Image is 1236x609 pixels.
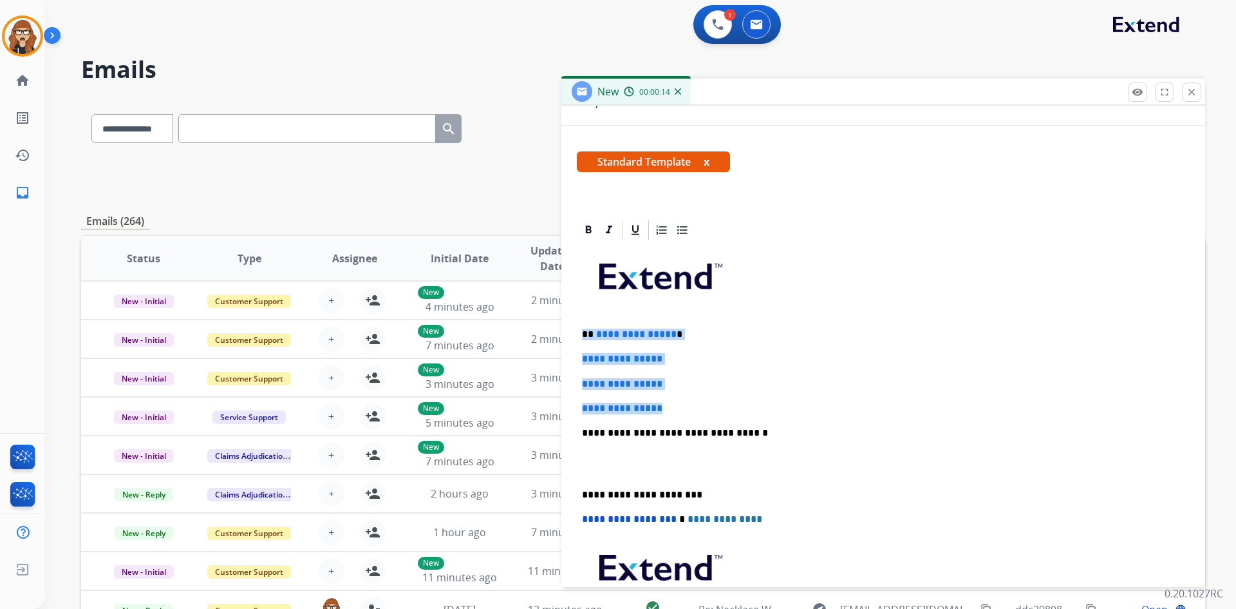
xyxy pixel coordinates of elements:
[531,293,600,307] span: 2 minutes ago
[426,300,494,314] span: 4 minutes ago
[114,411,174,424] span: New - Initial
[426,454,494,469] span: 7 minutes ago
[212,411,286,424] span: Service Support
[15,185,30,200] mat-icon: inbox
[1186,86,1197,98] mat-icon: close
[15,110,30,126] mat-icon: list_alt
[577,151,730,172] span: Standard Template
[422,570,497,585] span: 11 minutes ago
[319,481,344,507] button: +
[207,527,291,540] span: Customer Support
[114,449,174,463] span: New - Initial
[365,370,380,385] mat-icon: person_add
[418,325,444,338] p: New
[531,525,600,539] span: 7 minutes ago
[328,293,334,308] span: +
[207,333,291,347] span: Customer Support
[319,442,344,468] button: +
[207,565,291,579] span: Customer Support
[531,371,600,385] span: 3 minutes ago
[238,251,261,266] span: Type
[426,416,494,430] span: 5 minutes ago
[441,121,456,137] mat-icon: search
[365,331,380,347] mat-icon: person_add
[328,563,334,579] span: +
[328,486,334,501] span: +
[15,73,30,88] mat-icon: home
[328,409,334,424] span: +
[365,486,380,501] mat-icon: person_add
[81,213,149,229] p: Emails (264)
[431,487,489,501] span: 2 hours ago
[114,372,174,385] span: New - Initial
[652,220,671,240] div: Ordered List
[115,488,173,501] span: New - Reply
[599,220,619,240] div: Italic
[531,409,600,423] span: 3 minutes ago
[365,563,380,579] mat-icon: person_add
[523,243,582,274] span: Updated Date
[1132,86,1143,98] mat-icon: remove_red_eye
[528,564,603,578] span: 11 minutes ago
[426,377,494,391] span: 3 minutes ago
[319,558,344,584] button: +
[328,525,334,540] span: +
[319,287,344,313] button: +
[531,332,600,346] span: 2 minutes ago
[673,220,692,240] div: Bullet List
[5,18,41,54] img: avatar
[724,9,736,21] div: 1
[114,295,174,308] span: New - Initial
[365,409,380,424] mat-icon: person_add
[319,365,344,391] button: +
[114,565,174,579] span: New - Initial
[704,154,709,169] button: x
[431,251,489,266] span: Initial Date
[328,331,334,347] span: +
[579,220,598,240] div: Bold
[418,363,444,376] p: New
[626,220,645,240] div: Underline
[426,338,494,353] span: 7 minutes ago
[531,448,600,462] span: 3 minutes ago
[418,286,444,299] p: New
[418,557,444,570] p: New
[597,84,619,99] span: New
[15,148,30,163] mat-icon: history
[328,447,334,463] span: +
[1159,86,1170,98] mat-icon: fullscreen
[127,251,160,266] span: Status
[115,527,173,540] span: New - Reply
[531,487,600,501] span: 3 minutes ago
[365,447,380,463] mat-icon: person_add
[207,295,291,308] span: Customer Support
[207,488,295,501] span: Claims Adjudication
[365,525,380,540] mat-icon: person_add
[332,251,377,266] span: Assignee
[639,87,670,97] span: 00:00:14
[81,57,1205,82] h2: Emails
[1165,586,1223,601] p: 0.20.1027RC
[319,519,344,545] button: +
[328,370,334,385] span: +
[319,326,344,352] button: +
[418,441,444,454] p: New
[319,403,344,429] button: +
[365,293,380,308] mat-icon: person_add
[418,402,444,415] p: New
[207,372,291,385] span: Customer Support
[207,449,295,463] span: Claims Adjudication
[433,525,486,539] span: 1 hour ago
[114,333,174,347] span: New - Initial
